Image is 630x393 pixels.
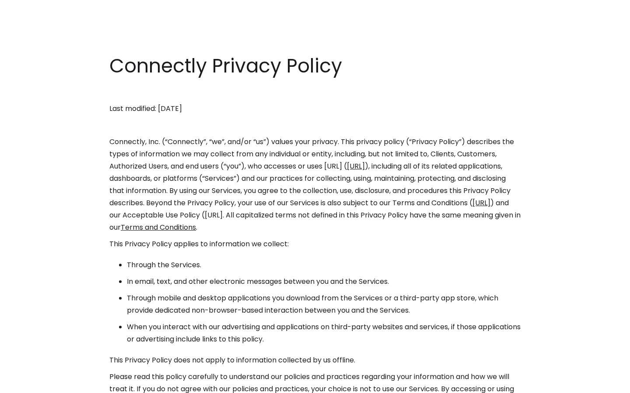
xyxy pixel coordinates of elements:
[109,119,521,131] p: ‍
[347,161,365,171] a: [URL]
[9,377,52,390] aside: Language selected: English
[17,378,52,390] ul: Language list
[109,86,521,98] p: ‍
[109,354,521,366] p: This Privacy Policy does not apply to information collected by us offline.
[127,276,521,288] li: In email, text, and other electronic messages between you and the Services.
[109,103,521,115] p: Last modified: [DATE]
[109,136,521,234] p: Connectly, Inc. (“Connectly”, “we”, and/or “us”) values your privacy. This privacy policy (“Priva...
[109,238,521,250] p: This Privacy Policy applies to information we collect:
[127,259,521,271] li: Through the Services.
[127,292,521,317] li: Through mobile and desktop applications you download from the Services or a third-party app store...
[127,321,521,345] li: When you interact with our advertising and applications on third-party websites and services, if ...
[109,52,521,79] h1: Connectly Privacy Policy
[121,222,196,232] a: Terms and Conditions
[472,198,490,208] a: [URL]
